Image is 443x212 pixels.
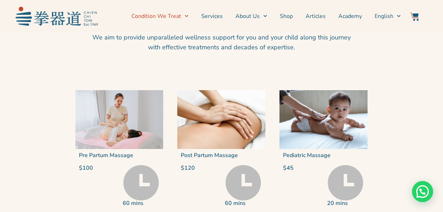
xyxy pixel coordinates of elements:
[123,165,159,200] img: Time Grey
[283,165,320,171] p: $45
[412,181,433,202] div: Need help? WhatsApp contact
[410,12,419,21] img: Website Icon-03
[79,151,133,159] a: Pre Partum Massage
[327,200,364,206] p: 20 mins
[131,7,189,25] a: Condition We Treat
[101,7,401,25] nav: Menu
[181,151,238,159] a: Post Partum Massage
[375,7,401,25] a: Switch to English
[328,165,363,200] img: Time Grey
[235,7,267,25] a: About Us
[225,200,262,206] p: 60 mins
[181,165,218,171] p: $120
[123,200,160,206] p: 60 mins
[375,12,393,20] span: English
[226,165,261,200] img: Time Grey
[90,32,354,52] p: We aim to provide unparalleled wellness support for you and your child along this journey with ef...
[201,7,223,25] a: Services
[280,7,293,25] a: Shop
[338,7,362,25] a: Academy
[79,165,116,171] p: $100
[306,7,326,25] a: Articles
[283,151,331,159] a: Pediatric Massage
